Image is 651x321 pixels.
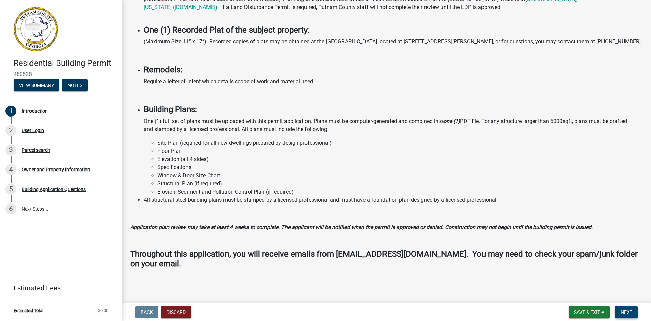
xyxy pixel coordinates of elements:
strong: Building Plans: [144,105,197,114]
span: 480528 [14,71,108,77]
div: 4 [5,164,16,175]
strong: one (1) [443,118,460,124]
button: View Summary [14,79,59,91]
div: Parcel search [22,148,50,153]
li: Specifications [157,163,643,172]
div: 3 [5,145,16,156]
button: Save & Exit [569,306,610,318]
p: One (1) full set of plans must be uploaded with this permit application. Plans must be computer-g... [144,117,643,133]
div: 1 [5,106,16,117]
strong: Application plan review may take at least 4 weeks to complete. The applicant will be notified whe... [130,224,593,230]
strong: Throughout this application, you will receive emails from [EMAIL_ADDRESS][DOMAIN_NAME]. You may n... [130,249,638,269]
strong: One (1) Recorded Plat of the subject property [144,25,308,35]
li: Elevation (all 4 sides) [157,155,643,163]
span: $0.00 [98,308,108,313]
li: All structural steel building plans must be stamped by a licensed professional and must have a fo... [144,196,643,204]
h4: : [144,25,643,35]
a: Estimated Fees [5,281,111,295]
button: Next [615,306,638,318]
div: Owner and Property Information [22,167,90,172]
span: Save & Exit [574,309,600,315]
li: Window & Door Size Chart [157,172,643,180]
p: (Maximum Size 11” x 17”). Recorded copies of plats may be obtained at the [GEOGRAPHIC_DATA] locat... [144,38,643,46]
div: User Login [22,128,44,133]
li: Floor Plan [157,147,643,155]
button: Notes [62,79,88,91]
a: ([DOMAIN_NAME]) [173,4,217,11]
button: Back [135,306,158,318]
li: Erosion, Sediment and Pollution Control Plan (if required) [157,188,643,196]
li: Site Plan (required for all new dwellings prepared by design professional) [157,139,643,147]
p: Require a letter of intent which details scope of work and material used [144,77,643,86]
div: Introduction [22,109,48,113]
div: 5 [5,184,16,195]
button: Discard [161,306,191,318]
wm-modal-confirm: Notes [62,83,88,88]
li: Structural Plan (if required) [157,180,643,188]
div: 2 [5,125,16,136]
div: 6 [5,203,16,214]
div: Building Application Questions [22,187,86,192]
strong: Remodels: [144,65,182,74]
span: Next [620,309,632,315]
img: Putnam County, Georgia [14,7,58,51]
h4: Residential Building Permit [14,58,117,68]
span: Back [141,309,153,315]
span: Estimated Total [14,308,43,313]
wm-modal-confirm: Summary [14,83,59,88]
